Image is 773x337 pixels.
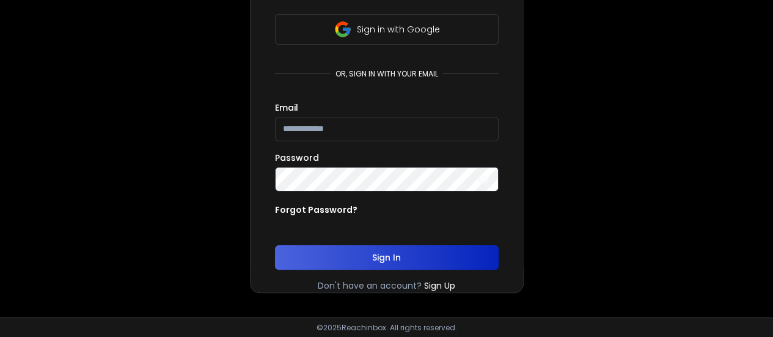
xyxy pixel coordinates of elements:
a: Sign Up [424,280,455,292]
p: © 2025 Reachinbox. All rights reserved. [317,323,457,333]
label: Password [275,154,319,162]
p: or, sign in with your email [331,69,443,79]
button: Sign In [275,245,499,270]
p: Don't have an account? [318,280,422,292]
p: Forgot Password? [275,204,357,216]
p: Sign in with Google [357,23,440,35]
button: Sign in with Google [275,14,499,45]
label: Email [275,103,298,112]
